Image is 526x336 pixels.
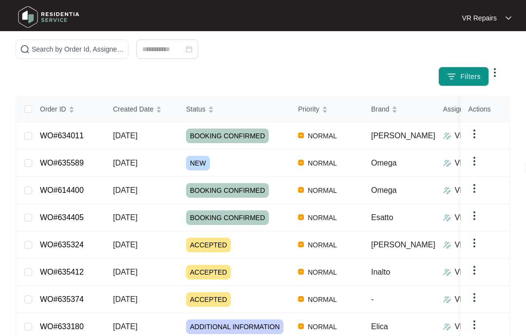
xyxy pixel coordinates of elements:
[455,185,495,196] p: VR Repairs
[469,210,480,222] img: dropdown arrow
[298,269,304,275] img: Vercel Logo
[186,129,269,143] span: BOOKING CONFIRMED
[469,128,480,140] img: dropdown arrow
[371,131,435,140] span: [PERSON_NAME]
[113,131,137,140] span: [DATE]
[40,159,84,167] a: WO#635589
[298,214,304,220] img: Vercel Logo
[371,186,396,194] span: Omega
[40,268,84,276] a: WO#635412
[371,213,393,222] span: Esatto
[304,239,341,251] span: NORMAL
[371,241,435,249] span: [PERSON_NAME]
[32,44,124,55] input: Search by Order Id, Assignee Name, Customer Name, Brand and Model
[443,214,451,222] img: Assigner Icon
[186,183,269,198] span: BOOKING CONFIRMED
[469,319,480,331] img: dropdown arrow
[443,104,471,114] span: Assignee
[178,96,290,122] th: Status
[113,159,137,167] span: [DATE]
[298,242,304,247] img: Vercel Logo
[469,264,480,276] img: dropdown arrow
[20,44,30,54] img: search-icon
[113,322,137,331] span: [DATE]
[186,104,206,114] span: Status
[469,237,480,249] img: dropdown arrow
[371,322,388,331] span: Elica
[186,319,283,334] span: ADDITIONAL INFORMATION
[40,186,84,194] a: WO#614400
[455,294,495,305] p: VR Repairs
[186,238,231,252] span: ACCEPTED
[40,241,84,249] a: WO#635324
[113,241,137,249] span: [DATE]
[371,295,374,303] span: -
[506,16,511,20] img: dropdown arrow
[455,321,495,333] p: VR Repairs
[438,67,489,86] button: filter iconFilters
[455,157,495,169] p: VR Repairs
[304,266,341,278] span: NORMAL
[186,210,269,225] span: BOOKING CONFIRMED
[304,212,341,224] span: NORMAL
[443,323,451,331] img: Assigner Icon
[304,294,341,305] span: NORMAL
[40,131,84,140] a: WO#634011
[469,183,480,194] img: dropdown arrow
[105,96,178,122] th: Created Date
[186,265,231,280] span: ACCEPTED
[113,213,137,222] span: [DATE]
[113,295,137,303] span: [DATE]
[113,268,137,276] span: [DATE]
[443,296,451,303] img: Assigner Icon
[455,130,495,142] p: VR Repairs
[298,132,304,138] img: Vercel Logo
[443,132,451,140] img: Assigner Icon
[290,96,363,122] th: Priority
[461,96,509,122] th: Actions
[304,321,341,333] span: NORMAL
[298,104,319,114] span: Priority
[40,213,84,222] a: WO#634405
[443,241,451,249] img: Assigner Icon
[32,96,105,122] th: Order ID
[469,292,480,303] img: dropdown arrow
[363,96,435,122] th: Brand
[371,159,396,167] span: Omega
[298,296,304,302] img: Vercel Logo
[460,72,481,82] span: Filters
[371,104,389,114] span: Brand
[489,67,501,78] img: dropdown arrow
[113,186,137,194] span: [DATE]
[371,268,390,276] span: Inalto
[455,212,495,224] p: VR Repairs
[40,322,84,331] a: WO#633180
[15,2,83,32] img: residentia service logo
[455,239,495,251] p: VR Repairs
[447,72,456,81] img: filter icon
[186,292,231,307] span: ACCEPTED
[186,156,210,170] span: NEW
[298,323,304,329] img: Vercel Logo
[113,104,153,114] span: Created Date
[298,187,304,193] img: Vercel Logo
[304,185,341,196] span: NORMAL
[443,159,451,167] img: Assigner Icon
[298,160,304,166] img: Vercel Logo
[304,130,341,142] span: NORMAL
[455,266,495,278] p: VR Repairs
[462,13,497,23] p: VR Repairs
[469,155,480,167] img: dropdown arrow
[304,157,341,169] span: NORMAL
[40,104,66,114] span: Order ID
[40,295,84,303] a: WO#635374
[443,187,451,194] img: Assigner Icon
[443,268,451,276] img: Assigner Icon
